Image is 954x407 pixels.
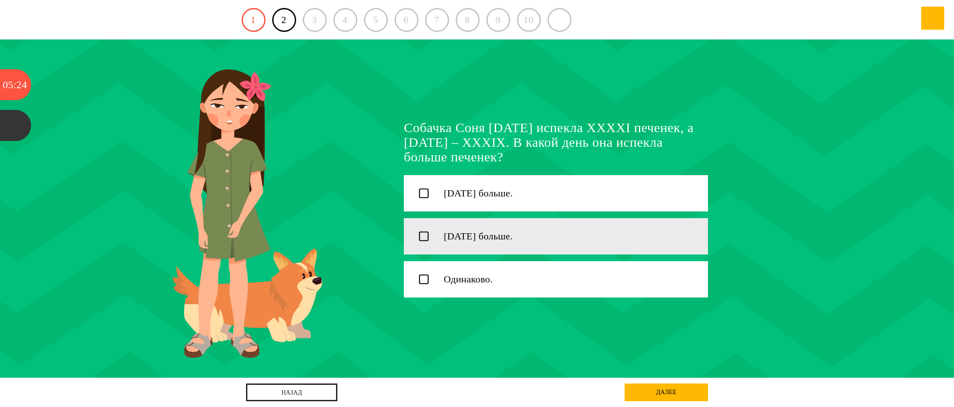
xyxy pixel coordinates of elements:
[444,274,493,285] div: Одинаково.
[364,8,388,32] div: 5
[625,384,708,401] div: далее
[425,8,449,32] div: 7
[303,8,327,32] div: 3
[3,69,13,100] div: 05
[246,384,337,401] a: назад
[333,8,357,32] div: 4
[242,8,266,32] a: 1
[272,8,296,32] a: 2
[13,69,16,100] div: :
[444,231,513,242] div: [DATE] больше.
[444,188,513,199] div: [DATE] больше.
[395,8,418,32] div: 6
[486,8,510,32] div: 9
[404,120,708,164] h2: Собачка Соня [DATE] испекла XXXХI печенек, а [DATE] – XXXIХ. В какой день она испекла больше пече...
[517,8,541,32] div: 10
[16,69,27,100] div: 24
[456,8,480,32] div: 8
